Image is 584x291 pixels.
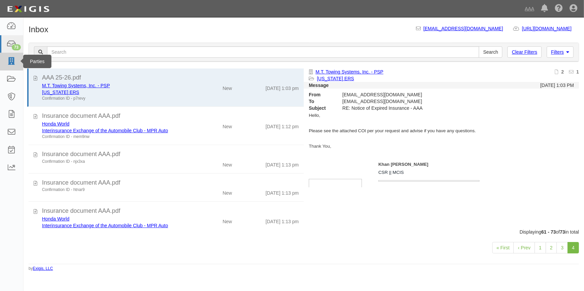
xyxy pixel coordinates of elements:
strong: Subject [304,105,337,111]
div: Insurance document AAA.pdf [42,150,299,159]
img: logo-5460c22ac91f19d4615b14bd174203de0afe785f0fc80cf4dbbc73dc1793850b.png [5,3,51,15]
strong: From [304,91,337,98]
a: 4 [568,242,579,253]
div: New [222,120,232,130]
a: Honda World [42,216,69,222]
input: Search [479,46,502,58]
a: Honda World [42,121,69,127]
a: ‹ Prev [513,242,535,253]
div: Honda World [42,215,187,222]
div: Displaying of in total [24,229,584,235]
div: New [222,82,232,92]
div: [DATE] 1:12 pm [265,120,299,130]
div: AAA 25-26.pdf [42,74,299,82]
div: New [222,215,232,225]
b: 1 [576,69,579,75]
a: M.T. Towing Systems, Inc. - PSP [42,83,110,88]
a: [US_STATE] ERS [317,76,354,81]
i: Help Center - Complianz [555,5,563,13]
div: Insurance document AAA.pdf [42,207,299,215]
div: [DATE] 1:03 pm [265,82,299,92]
div: Parties [23,55,51,68]
div: [EMAIL_ADDRESS][DOMAIN_NAME] [337,91,505,98]
div: [DATE] 1:13 pm [265,215,299,225]
input: Search [47,46,479,58]
a: 1 [535,242,546,253]
span: Hello, [309,113,320,118]
a: Clear Filters [507,46,541,58]
a: Filters [547,46,574,58]
a: Interinsurance Exchange of the Automobile Club - MPR Auto [42,128,168,133]
b: 2 [561,69,564,75]
div: RE: Notice of Expired Insurance - AAA [337,105,505,111]
b: 73 [560,229,565,235]
strong: Message [309,83,329,88]
a: 2 [546,242,557,253]
div: Confirmation ID - htnar9 [42,187,187,193]
div: [DATE] 1:13 pm [265,159,299,168]
div: Confirmation ID - mem9nw [42,134,187,140]
a: AAA [522,2,538,15]
a: [URL][DOMAIN_NAME] [522,26,579,31]
a: M.T. Towing Systems, Inc. - PSP [316,69,383,75]
div: M.T. Towing Systems, Inc. - PSP [42,82,187,89]
div: Honda World [42,120,187,127]
div: [DATE] 1:03 PM [540,82,574,89]
div: agreement-ynx3na@ace.complianz.com [337,98,505,105]
b: 61 - 73 [541,229,556,235]
div: Interinsurance Exchange of the Automobile Club - MPR Auto [42,222,187,229]
div: New [222,159,232,168]
div: Interinsurance Exchange of the Automobile Club - MPR Auto [42,127,187,134]
a: « First [492,242,514,253]
span: Thank You, [309,144,331,149]
div: Confirmation ID - p7revy [42,96,187,101]
div: 73 [12,44,21,50]
span: CSR || MCIS [378,170,404,175]
small: by [29,266,53,272]
strong: To [304,98,337,105]
span: Please see the attached COI per your request and advise if you have any questions. [309,128,476,133]
a: [EMAIL_ADDRESS][DOMAIN_NAME] [423,26,503,31]
div: New [222,187,232,196]
div: [DATE] 1:13 pm [265,187,299,196]
a: Exigis, LLC [33,266,53,271]
a: Interinsurance Exchange of the Automobile Club - MPR Auto [42,223,168,228]
div: California ERS [42,89,187,96]
h1: Inbox [29,25,48,34]
a: [US_STATE] ERS [42,90,79,95]
div: Insurance document AAA.pdf [42,112,299,120]
div: Confirmation ID - njx3xa [42,159,187,164]
div: Insurance document AAA.pdf [42,179,299,187]
a: 3 [556,242,568,253]
span: Khan [PERSON_NAME] [378,162,428,167]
